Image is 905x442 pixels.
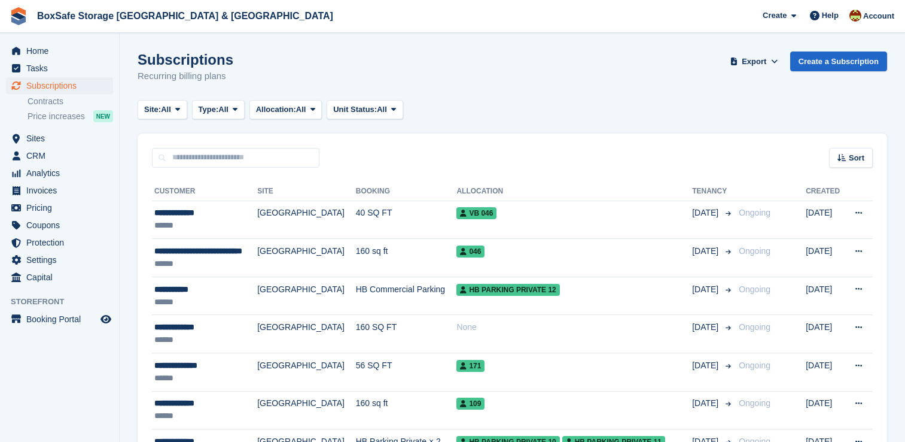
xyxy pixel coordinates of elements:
a: menu [6,199,113,216]
a: menu [6,60,113,77]
a: menu [6,130,113,147]
span: Storefront [11,296,119,308]
span: 109 [456,398,485,410]
a: menu [6,252,113,268]
span: Site: [144,104,161,116]
span: Invoices [26,182,98,199]
span: [DATE] [692,359,721,372]
span: All [377,104,387,116]
span: Export [742,56,766,68]
span: Ongoing [739,284,770,294]
a: Create a Subscription [790,52,887,71]
span: Ongoing [739,361,770,370]
span: Account [863,10,894,22]
th: Customer [152,182,257,201]
a: menu [6,77,113,94]
button: Unit Status: All [327,100,403,120]
span: Pricing [26,199,98,216]
button: Type: All [192,100,245,120]
td: [DATE] [806,239,845,277]
span: Capital [26,269,98,286]
div: None [456,321,692,334]
a: menu [6,182,113,199]
a: menu [6,147,113,164]
span: [DATE] [692,245,721,258]
th: Allocation [456,182,692,201]
span: Protection [26,234,98,251]
a: Price increases NEW [28,110,113,123]
th: Booking [356,182,457,201]
td: 56 SQ FT [356,353,457,392]
td: [GEOGRAPHIC_DATA] [257,277,356,315]
a: menu [6,269,113,286]
p: Recurring billing plans [138,69,233,83]
td: [DATE] [806,277,845,315]
a: menu [6,43,113,59]
td: [GEOGRAPHIC_DATA] [257,353,356,392]
td: 160 sq ft [356,239,457,277]
td: [DATE] [806,315,845,353]
span: [DATE] [692,397,721,410]
span: Price increases [28,111,85,122]
span: All [218,104,228,116]
span: All [296,104,306,116]
span: [DATE] [692,321,721,334]
span: Sites [26,130,98,147]
span: [DATE] [692,207,721,219]
td: [DATE] [806,201,845,239]
span: [DATE] [692,283,721,296]
span: Ongoing [739,246,770,256]
span: Settings [26,252,98,268]
td: [GEOGRAPHIC_DATA] [257,391,356,429]
span: Create [763,10,787,22]
a: menu [6,165,113,181]
span: Subscriptions [26,77,98,94]
span: Ongoing [739,208,770,217]
td: 160 sq ft [356,391,457,429]
span: Help [822,10,839,22]
a: BoxSafe Storage [GEOGRAPHIC_DATA] & [GEOGRAPHIC_DATA] [32,6,338,26]
th: Tenancy [692,182,734,201]
td: [DATE] [806,353,845,392]
div: NEW [93,110,113,122]
span: 046 [456,246,485,258]
span: Type: [199,104,219,116]
a: menu [6,234,113,251]
td: [DATE] [806,391,845,429]
span: Analytics [26,165,98,181]
td: 160 SQ FT [356,315,457,353]
td: [GEOGRAPHIC_DATA] [257,239,356,277]
button: Allocation: All [249,100,322,120]
img: Kim [849,10,861,22]
span: Tasks [26,60,98,77]
td: HB Commercial Parking [356,277,457,315]
span: HB Parking Private 12 [456,284,559,296]
span: VB 046 [456,207,496,219]
span: Sort [849,152,864,164]
td: 40 SQ FT [356,201,457,239]
th: Site [257,182,356,201]
a: Preview store [99,312,113,326]
span: Ongoing [739,322,770,332]
a: menu [6,311,113,328]
button: Export [728,52,781,71]
img: stora-icon-8386f47178a22dfd0bd8f6a31ec36ba5ce8667c1dd55bd0f319d3a0aa187defe.svg [10,7,28,25]
span: CRM [26,147,98,164]
span: Home [26,43,98,59]
span: Booking Portal [26,311,98,328]
span: Ongoing [739,398,770,408]
span: Allocation: [256,104,296,116]
span: Unit Status: [333,104,377,116]
h1: Subscriptions [138,52,233,68]
a: menu [6,217,113,234]
th: Created [806,182,845,201]
a: Contracts [28,96,113,107]
span: 171 [456,360,485,372]
button: Site: All [138,100,187,120]
span: All [161,104,171,116]
td: [GEOGRAPHIC_DATA] [257,201,356,239]
span: Coupons [26,217,98,234]
td: [GEOGRAPHIC_DATA] [257,315,356,353]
